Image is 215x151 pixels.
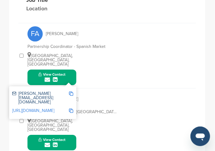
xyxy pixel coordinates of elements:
a: [URL][DOMAIN_NAME] [12,108,54,113]
div: Location [26,6,72,11]
span: View Contact [38,138,65,142]
span: [GEOGRAPHIC_DATA], [GEOGRAPHIC_DATA], [GEOGRAPHIC_DATA] [27,53,73,67]
div: Partnership Coordinator - Spanish Market [27,45,119,49]
div: [PERSON_NAME][EMAIL_ADDRESS][DOMAIN_NAME] [12,92,69,104]
img: Copy [69,109,73,113]
img: Copy [69,92,73,96]
iframe: Button to launch messaging window [191,127,210,146]
span: View Contact [38,72,65,77]
button: View Contact [31,68,73,86]
span: FA [27,26,43,41]
span: [GEOGRAPHIC_DATA], [GEOGRAPHIC_DATA], [GEOGRAPHIC_DATA] [27,118,73,132]
span: [PERSON_NAME] [46,32,78,36]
